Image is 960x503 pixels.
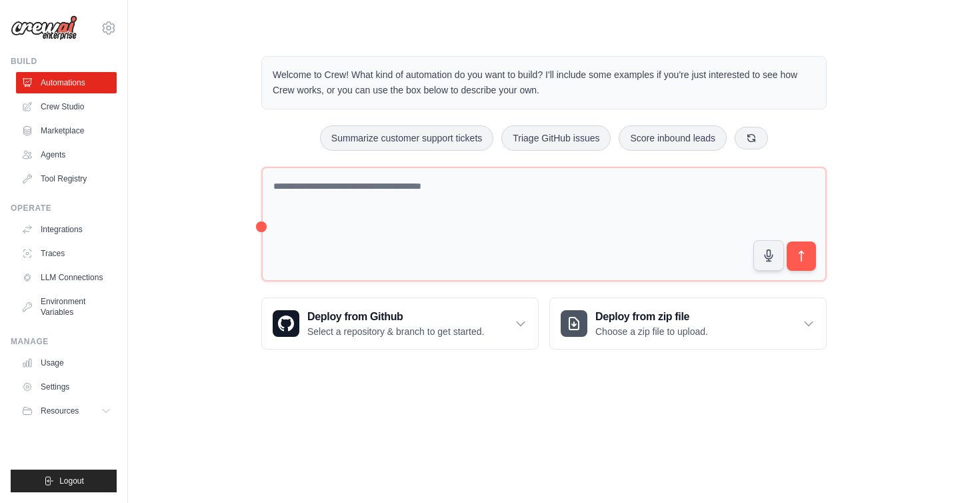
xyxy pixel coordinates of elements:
button: Summarize customer support tickets [320,125,493,151]
h3: Create an automation [705,398,912,416]
div: Build [11,56,117,67]
a: Marketplace [16,120,117,141]
a: Traces [16,243,117,264]
a: LLM Connections [16,267,117,288]
a: Automations [16,72,117,93]
p: Select a repository & branch to get started. [307,325,484,338]
button: Triage GitHub issues [501,125,611,151]
span: Logout [59,476,84,486]
a: Agents [16,144,117,165]
div: Operate [11,203,117,213]
div: Manage [11,336,117,347]
button: Logout [11,470,117,492]
a: Integrations [16,219,117,240]
span: Step 1 [715,384,743,394]
button: Score inbound leads [619,125,727,151]
p: Choose a zip file to upload. [595,325,708,338]
a: Tool Registry [16,168,117,189]
a: Usage [16,352,117,374]
a: Environment Variables [16,291,117,323]
p: Describe the automation you want to build, select an example option, or use the microphone to spe... [705,422,912,465]
h3: Deploy from Github [307,309,484,325]
h3: Deploy from zip file [595,309,708,325]
p: Welcome to Crew! What kind of automation do you want to build? I'll include some examples if you'... [273,67,815,98]
span: Resources [41,406,79,416]
img: Logo [11,15,77,41]
a: Settings [16,376,117,398]
button: Close walkthrough [919,381,929,391]
a: Crew Studio [16,96,117,117]
button: Resources [16,400,117,422]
